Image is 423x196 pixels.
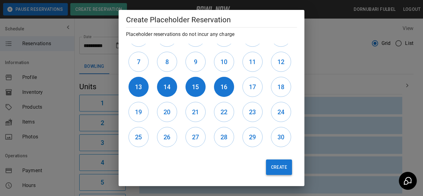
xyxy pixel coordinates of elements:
[271,127,291,147] button: 30
[214,102,234,122] button: 22
[220,82,227,92] h6: 16
[194,57,197,67] h6: 9
[185,52,206,72] button: 9
[192,107,199,117] h6: 21
[220,132,227,142] h6: 28
[126,15,297,25] h5: Create Placeholder Reservation
[242,77,263,97] button: 17
[164,107,170,117] h6: 20
[271,52,291,72] button: 12
[126,30,297,39] h6: Placeholder reservations do not incur any charge
[277,132,284,142] h6: 30
[157,77,177,97] button: 14
[220,57,227,67] h6: 10
[157,127,177,147] button: 26
[129,77,149,97] button: 13
[135,82,142,92] h6: 13
[129,127,149,147] button: 25
[271,102,291,122] button: 24
[266,159,292,175] button: Create
[249,57,256,67] h6: 11
[135,132,142,142] h6: 25
[277,57,284,67] h6: 12
[185,127,206,147] button: 27
[249,82,256,92] h6: 17
[277,82,284,92] h6: 18
[192,132,199,142] h6: 27
[271,77,291,97] button: 18
[214,127,234,147] button: 28
[242,52,263,72] button: 11
[242,102,263,122] button: 23
[165,57,169,67] h6: 8
[137,57,140,67] h6: 7
[164,132,170,142] h6: 26
[214,77,234,97] button: 16
[242,127,263,147] button: 29
[185,77,206,97] button: 15
[135,107,142,117] h6: 19
[214,52,234,72] button: 10
[164,82,170,92] h6: 14
[249,107,256,117] h6: 23
[157,52,177,72] button: 8
[157,102,177,122] button: 20
[277,107,284,117] h6: 24
[249,132,256,142] h6: 29
[185,102,206,122] button: 21
[220,107,227,117] h6: 22
[129,102,149,122] button: 19
[129,52,149,72] button: 7
[192,82,199,92] h6: 15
